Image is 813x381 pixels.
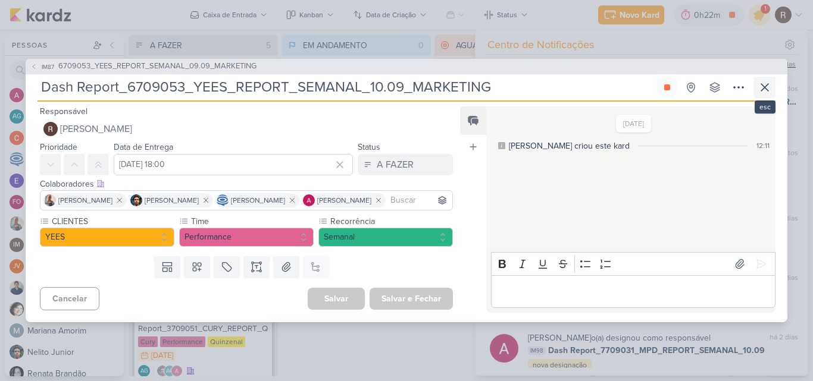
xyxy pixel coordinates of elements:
span: [PERSON_NAME] [145,195,199,206]
label: CLIENTES [51,215,174,228]
input: Kard Sem Título [37,77,654,98]
button: Performance [179,228,314,247]
input: Select a date [114,154,353,175]
span: [PERSON_NAME] [317,195,371,206]
img: Caroline Traven De Andrade [217,194,229,206]
label: Prioridade [40,142,77,152]
div: A FAZER [377,158,414,172]
img: Alessandra Gomes [303,194,315,206]
button: IM87 6709053_YEES_REPORT_SEMANAL_09.09_MARKETING [30,61,257,73]
button: A FAZER [358,154,453,175]
label: Responsável [40,106,87,116]
img: Nelito Junior [130,194,142,206]
button: [PERSON_NAME] [40,118,453,140]
div: Parar relógio [662,83,672,92]
div: Colaboradores [40,178,453,190]
button: Semanal [318,228,453,247]
img: Rafael Dornelles [43,122,58,136]
span: IM87 [40,62,56,71]
span: [PERSON_NAME] [58,195,112,206]
span: [PERSON_NAME] [60,122,132,136]
label: Data de Entrega [114,142,173,152]
div: 12:11 [756,140,770,151]
input: Buscar [388,193,450,207]
span: [PERSON_NAME] [231,195,285,206]
div: Editor toolbar [491,252,776,275]
span: 6709053_YEES_REPORT_SEMANAL_09.09_MARKETING [58,61,257,73]
div: Editor editing area: main [491,275,776,308]
div: [PERSON_NAME] criou este kard [509,140,630,152]
img: Iara Santos [44,194,56,206]
label: Status [358,142,380,152]
button: YEES [40,228,174,247]
div: esc [755,100,776,114]
label: Recorrência [329,215,453,228]
button: Cancelar [40,287,99,310]
label: Time [190,215,314,228]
